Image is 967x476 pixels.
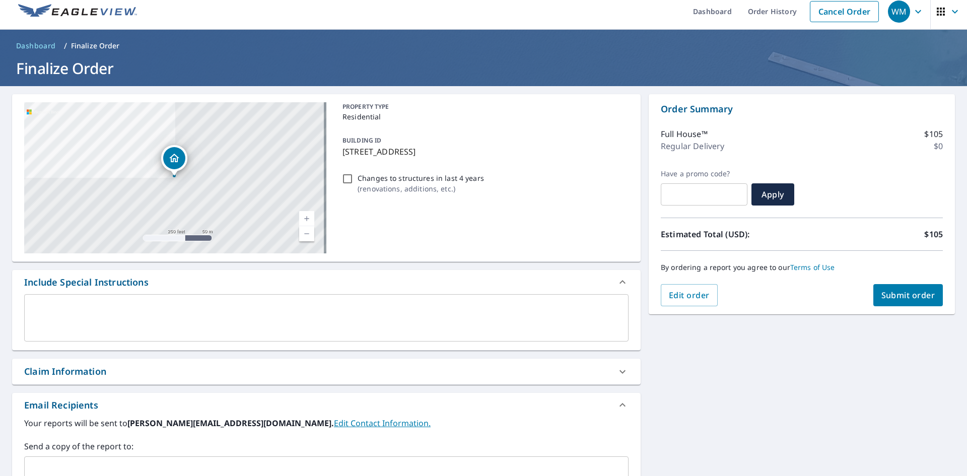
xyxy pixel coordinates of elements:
[12,38,60,54] a: Dashboard
[751,183,794,206] button: Apply
[934,140,943,152] p: $0
[24,398,98,412] div: Email Recipients
[342,111,625,122] p: Residential
[12,58,955,79] h1: Finalize Order
[12,270,641,294] div: Include Special Instructions
[790,262,835,272] a: Terms of Use
[759,189,786,200] span: Apply
[358,173,484,183] p: Changes to structures in last 4 years
[810,1,879,22] a: Cancel Order
[12,359,641,384] div: Claim Information
[661,140,724,152] p: Regular Delivery
[661,228,802,240] p: Estimated Total (USD):
[661,284,718,306] button: Edit order
[342,102,625,111] p: PROPERTY TYPE
[299,226,314,241] a: Current Level 17, Zoom Out
[24,365,106,378] div: Claim Information
[64,40,67,52] li: /
[342,146,625,158] p: [STREET_ADDRESS]
[71,41,120,51] p: Finalize Order
[888,1,910,23] div: WM
[661,102,943,116] p: Order Summary
[18,4,137,19] img: EV Logo
[924,228,943,240] p: $105
[161,145,187,176] div: Dropped pin, building 1, Residential property, 719 E Elm St New Albany, IN 47150
[299,211,314,226] a: Current Level 17, Zoom In
[342,136,381,145] p: BUILDING ID
[12,393,641,417] div: Email Recipients
[661,263,943,272] p: By ordering a report you agree to our
[924,128,943,140] p: $105
[661,169,747,178] label: Have a promo code?
[24,276,149,289] div: Include Special Instructions
[24,417,629,429] label: Your reports will be sent to
[334,418,431,429] a: EditContactInfo
[127,418,334,429] b: [PERSON_NAME][EMAIL_ADDRESS][DOMAIN_NAME].
[881,290,935,301] span: Submit order
[873,284,943,306] button: Submit order
[358,183,484,194] p: ( renovations, additions, etc. )
[12,38,955,54] nav: breadcrumb
[669,290,710,301] span: Edit order
[24,440,629,452] label: Send a copy of the report to:
[16,41,56,51] span: Dashboard
[661,128,708,140] p: Full House™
